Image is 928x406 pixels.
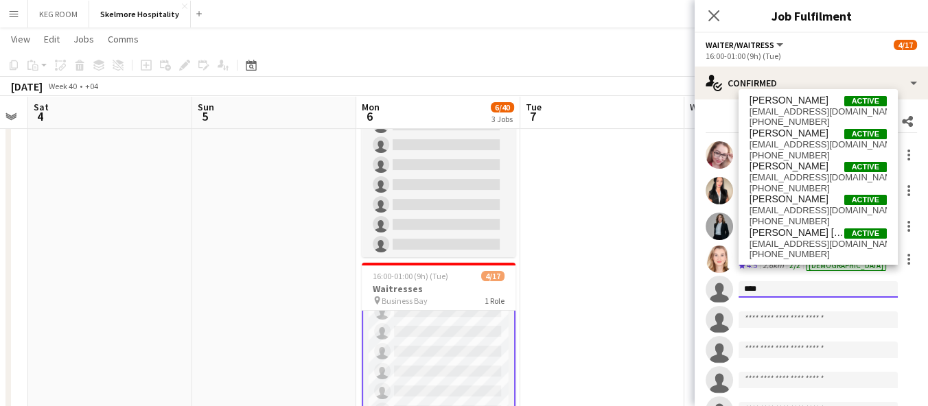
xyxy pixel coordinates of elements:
span: 6 [360,108,380,124]
button: Skelmore Hospitality [89,1,191,27]
app-job-card: 16:00-01:00 (9h) (Tue)1/17Waiters Business Bay1 Role [362,54,515,257]
span: Week 40 [45,81,80,91]
h3: Waitresses [362,283,515,295]
span: +971526347473 [750,183,887,194]
span: Mary anne camille Macanlalay [750,227,844,239]
div: 16:00-01:00 (9h) (Tue) [706,51,917,61]
span: Maryna Demchenko [750,128,828,139]
span: maryam2088@hotmail.com [750,106,887,117]
span: tatinjaz01@gmail.com [750,205,887,216]
app-skills-label: 2/2 [789,260,800,270]
span: Active [844,228,887,239]
span: 4/17 [894,40,917,50]
span: Jobs [73,33,94,45]
span: 4 [32,108,49,124]
span: 8 [688,108,708,124]
span: Active [844,162,887,172]
span: +971561270588 [750,117,887,128]
span: Active [844,195,887,205]
span: Mary Litcher Espina [750,193,828,205]
span: +971582969566 [750,249,887,260]
span: marina.demchenko9@gmail.com [750,139,887,150]
span: Tue [526,101,542,113]
span: 6/40 [491,102,514,112]
span: 16:00-01:00 (9h) (Tue) [373,271,448,281]
span: 1 Role [485,296,504,306]
span: Business Bay [382,296,428,306]
a: View [5,30,36,48]
span: Wed [690,101,708,113]
div: +04 [85,81,98,91]
span: raymundokamil@gmail.com [750,239,887,250]
span: Active [844,129,887,139]
span: Active [844,96,887,106]
span: +971569394818 [750,216,887,227]
div: Confirmed [695,67,928,99]
span: Waiter/Waitress [706,40,774,50]
span: maryam baloch [750,95,828,106]
span: 4/17 [481,271,504,281]
span: Comms [108,33,139,45]
button: KEG ROOM [28,1,89,27]
span: 5 [196,108,214,124]
span: 7 [524,108,542,124]
div: [DEMOGRAPHIC_DATA] [806,261,886,271]
span: View [11,33,30,45]
a: Comms [102,30,144,48]
div: 3 Jobs [491,114,513,124]
a: Edit [38,30,65,48]
span: +971551269060 [750,150,887,161]
span: Sat [34,101,49,113]
span: Edit [44,33,60,45]
button: Waiter/Waitress [706,40,785,50]
span: anneednalaguim3@gmail.com [750,172,887,183]
span: Mary-Ann Ednalaguim [750,160,828,172]
span: Sun [198,101,214,113]
a: Jobs [68,30,100,48]
div: 2.6km [760,260,787,272]
span: Mon [362,101,380,113]
span: 4.5 [747,260,757,270]
h3: Job Fulfilment [695,7,928,25]
div: [DATE] [11,80,43,93]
